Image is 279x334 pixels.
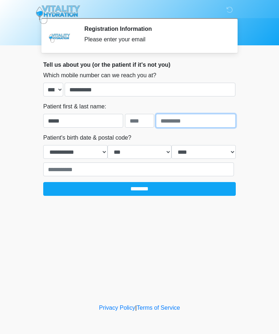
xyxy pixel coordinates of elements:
img: Agent Avatar [49,25,70,47]
a: Terms of Service [137,305,180,311]
a: | [135,305,137,311]
h2: Tell us about you (or the patient if it's not you) [43,61,236,68]
div: Please enter your email [84,35,225,44]
img: Vitality Hydration Logo [36,5,80,24]
label: Patient first & last name: [43,102,106,111]
label: Patient's birth date & postal code? [43,133,131,142]
label: Which mobile number can we reach you at? [43,71,156,80]
a: Privacy Policy [99,305,136,311]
